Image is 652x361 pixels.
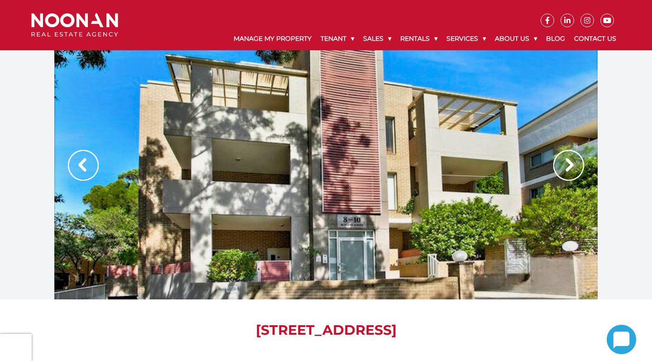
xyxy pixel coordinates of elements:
img: Noonan Real Estate Agency [31,13,118,37]
a: Manage My Property [229,27,316,50]
a: About Us [490,27,542,50]
a: Tenant [316,27,359,50]
img: Arrow slider [553,150,584,181]
a: Contact Us [570,27,621,50]
a: Services [442,27,490,50]
a: Sales [359,27,396,50]
a: Blog [542,27,570,50]
img: Arrow slider [68,150,99,181]
h1: [STREET_ADDRESS] [54,322,598,338]
a: Rentals [396,27,442,50]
